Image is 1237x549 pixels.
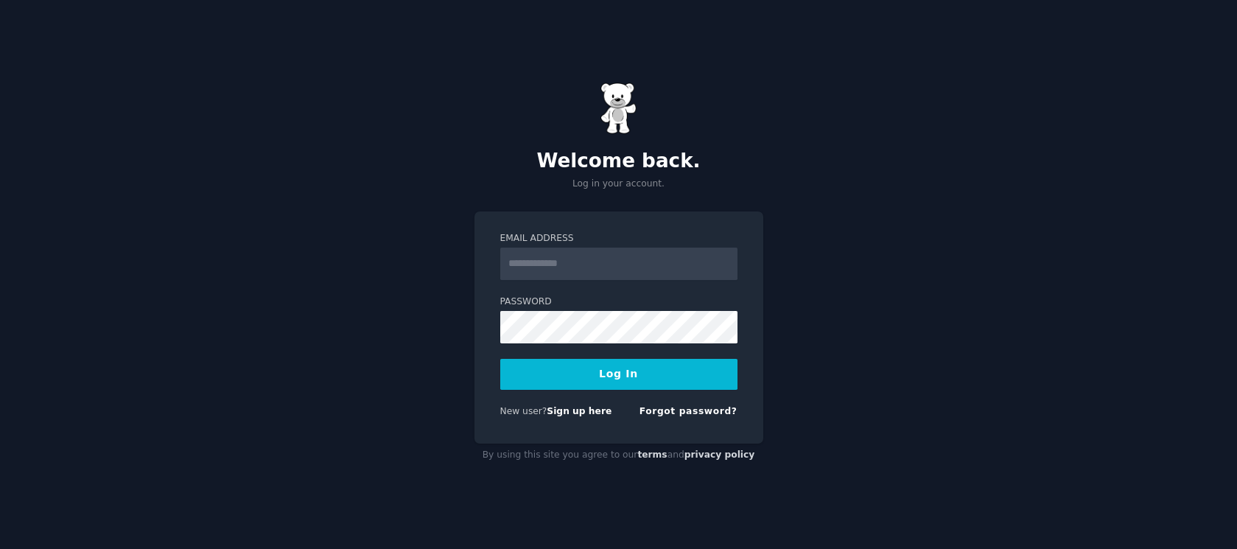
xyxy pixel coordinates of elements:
[474,178,763,191] p: Log in your account.
[600,83,637,134] img: Gummy Bear
[547,406,612,416] a: Sign up here
[474,150,763,173] h2: Welcome back.
[684,450,755,460] a: privacy policy
[637,450,667,460] a: terms
[500,406,547,416] span: New user?
[500,296,737,309] label: Password
[500,359,737,390] button: Log In
[639,406,737,416] a: Forgot password?
[500,232,737,245] label: Email Address
[474,444,763,467] div: By using this site you agree to our and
